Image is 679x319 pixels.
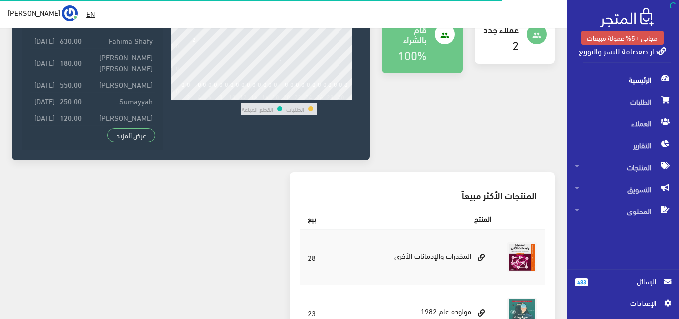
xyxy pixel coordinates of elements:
[187,93,190,100] div: 2
[390,24,426,44] h4: قام بالشراء
[305,93,312,100] div: 24
[600,8,654,27] img: .
[294,93,301,100] div: 22
[575,134,671,156] span: التقارير
[30,109,57,125] td: [DATE]
[60,35,82,46] strong: 630.00
[84,76,155,93] td: [PERSON_NAME]
[60,128,82,139] strong: 620.00
[84,109,155,125] td: [PERSON_NAME]
[272,93,279,100] div: 18
[60,112,82,123] strong: 120.00
[483,24,519,34] h4: عملاء جدد
[84,93,155,109] td: Sumayyah
[583,297,656,308] span: اﻹعدادات
[567,200,679,222] a: المحتوى
[84,48,155,76] td: [PERSON_NAME] [PERSON_NAME]
[8,6,60,19] span: [PERSON_NAME]
[440,31,449,40] i: people
[308,190,537,200] h3: المنتجات الأكثر مبيعاً
[82,5,99,23] a: EN
[8,5,78,21] a: ... [PERSON_NAME]
[567,156,679,178] a: المنتجات
[575,278,588,286] span: 483
[575,112,671,134] span: العملاء
[596,276,656,287] span: الرسائل
[575,156,671,178] span: المنتجات
[107,128,155,142] a: عرض المزيد
[300,208,324,229] th: بيع
[30,93,57,109] td: [DATE]
[60,95,82,106] strong: 250.00
[324,208,500,229] th: المنتج
[512,34,519,55] a: 2
[60,79,82,90] strong: 550.00
[581,31,664,45] a: مجاني +5% عمولة مبيعات
[579,43,666,58] a: دار صفصافة للنشر والتوزيع
[30,125,57,142] td: [DATE]
[398,44,427,65] a: 100%
[300,229,324,285] td: 28
[567,134,679,156] a: التقارير
[60,57,82,68] strong: 180.00
[575,91,671,112] span: الطلبات
[84,125,155,142] td: [PERSON_NAME]
[327,93,334,100] div: 28
[219,93,223,100] div: 8
[567,69,679,91] a: الرئيسية
[62,5,78,21] img: ...
[575,178,671,200] span: التسويق
[324,229,500,285] td: المخدرات والإدمانات الآخرى
[532,31,541,40] i: people
[567,112,679,134] a: العملاء
[198,93,201,100] div: 4
[251,93,258,100] div: 14
[575,276,671,297] a: 483 الرسائل
[208,93,212,100] div: 6
[241,103,274,115] td: القطع المباعة
[229,93,236,100] div: 10
[567,91,679,112] a: الطلبات
[286,103,305,115] td: الطلبات
[575,69,671,91] span: الرئيسية
[283,93,290,100] div: 20
[84,32,155,48] td: Fahima Shafy
[575,200,671,222] span: المحتوى
[316,93,323,100] div: 26
[30,76,57,93] td: [DATE]
[30,32,57,48] td: [DATE]
[575,297,671,313] a: اﻹعدادات
[338,93,344,100] div: 30
[86,7,95,20] u: EN
[507,242,537,272] img: almkhdrat-oaladmanat-alakhr.jpg
[240,93,247,100] div: 12
[30,48,57,76] td: [DATE]
[262,93,269,100] div: 16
